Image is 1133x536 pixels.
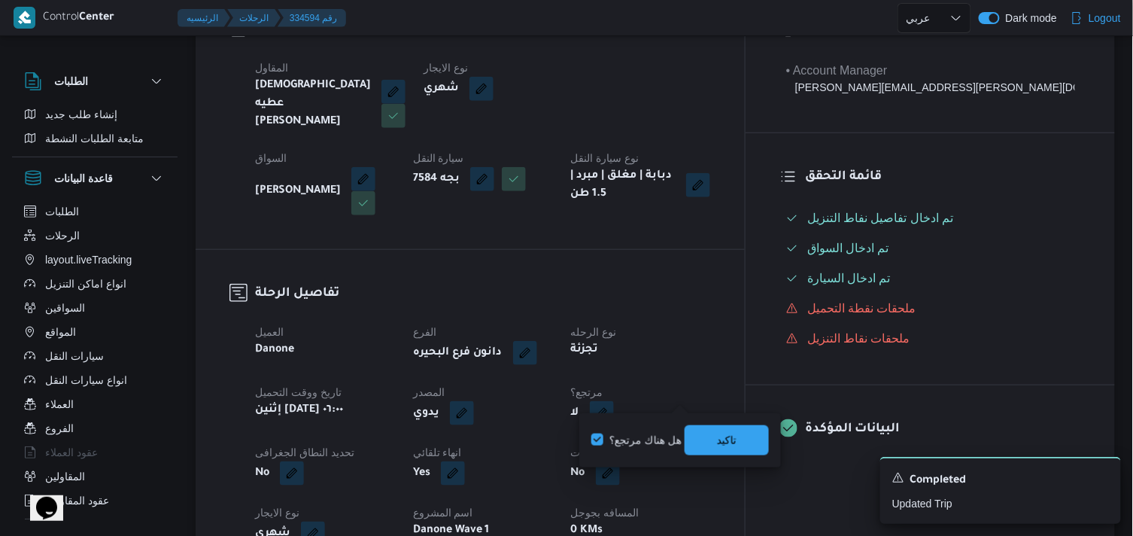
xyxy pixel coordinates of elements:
[12,199,178,525] div: قاعدة البيانات
[18,224,172,248] button: الرحلات
[807,212,954,224] span: تم ادخال تفاصيل نفاط التنزيل
[571,341,599,359] b: تجزئة
[780,297,1081,321] button: ملحقات نقطة التحميل
[786,62,1075,80] div: • Account Manager
[571,464,585,483] b: No
[892,471,1109,490] div: Notification
[18,248,172,272] button: layout.liveTracking
[413,152,464,164] span: سيارة النقل
[45,419,74,437] span: الفروع
[18,199,172,224] button: الطلبات
[18,440,172,464] button: عقود العملاء
[571,446,653,458] span: تجميع عدد الوحدات
[24,72,166,90] button: الطلبات
[45,105,117,123] span: إنشاء طلب جديد
[807,300,916,318] span: ملحقات نقطة التحميل
[571,152,639,164] span: نوع سيارة النقل
[54,72,88,90] h3: الطلبات
[18,126,172,151] button: متابعة الطلبات النشطة
[685,425,769,455] button: تاكيد
[780,327,1081,351] button: ملحقات نقاط التنزيل
[807,209,954,227] span: تم ادخال تفاصيل نفاط التنزيل
[255,284,711,304] h3: تفاصيل الرحلة
[717,431,737,449] span: تاكيد
[227,9,281,27] button: الرحلات
[413,170,460,188] b: بجه 7584
[255,464,269,483] b: No
[910,472,967,490] span: Completed
[571,386,603,398] span: مرتجع؟
[591,431,682,449] label: هل هناك مرتجع؟
[255,341,294,359] b: Danone
[45,129,144,148] span: متابعة الطلبات النشطة
[807,332,910,345] span: ملحقات نقاط التنزيل
[413,344,503,362] b: دانون فرع البحيره
[424,62,468,74] span: نوع الايجار
[1065,3,1127,33] button: Logout
[45,516,108,534] span: اجهزة التليفون
[178,9,230,27] button: الرئيسيه
[780,236,1081,260] button: تم ادخال السواق
[45,227,80,245] span: الرحلات
[255,182,341,200] b: [PERSON_NAME]
[18,464,172,489] button: المقاولين
[807,270,891,288] span: تم ادخال السيارة
[45,299,85,317] span: السواقين
[786,80,1075,96] div: [PERSON_NAME][EMAIL_ADDRESS][PERSON_NAME][DOMAIN_NAME]
[805,167,1081,187] h3: قائمة التحقق
[807,272,891,285] span: تم ادخال السيارة
[780,266,1081,291] button: تم ادخال السيارة
[18,368,172,392] button: انواع سيارات النقل
[1000,12,1057,24] span: Dark mode
[413,507,473,519] span: اسم المشروع
[45,203,79,221] span: الطلبات
[15,476,63,521] iframe: chat widget
[45,323,76,341] span: المواقع
[45,251,132,269] span: layout.liveTracking
[255,507,299,519] span: نوع الايجار
[413,404,439,422] b: يدوي
[255,77,371,131] b: [DEMOGRAPHIC_DATA] عطيه [PERSON_NAME]
[45,275,126,293] span: انواع اماكن التنزيل
[807,330,910,348] span: ملحقات نقاط التنزيل
[12,102,178,157] div: الطلبات
[255,446,354,458] span: تحديد النطاق الجغرافى
[45,371,127,389] span: انواع سيارات النقل
[255,152,287,164] span: السواق
[18,272,172,296] button: انواع اماكن التنزيل
[45,347,104,365] span: سيارات النقل
[18,296,172,320] button: السواقين
[54,169,113,187] h3: قاعدة البيانات
[807,239,889,257] span: تم ادخال السواق
[424,80,459,98] b: شهري
[571,326,617,338] span: نوع الرحله
[255,386,342,398] span: تاريخ ووقت التحميل
[571,404,579,422] b: لا
[786,62,1075,96] span: • Account Manager abdallah.mohamed@illa.com.eg
[24,169,166,187] button: قاعدة البيانات
[255,326,284,338] span: العميل
[14,7,35,29] img: X8yXhbKr1z7QwAAAABJRU5ErkJggg==
[255,401,343,419] b: إثنين [DATE] ٠٦:٠٠
[413,386,445,398] span: المصدر
[278,9,346,27] button: 334594 رقم
[45,467,85,486] span: المقاولين
[780,206,1081,230] button: تم ادخال تفاصيل نفاط التنزيل
[45,443,98,461] span: عقود العملاء
[807,302,916,315] span: ملحقات نقطة التحميل
[571,167,676,203] b: دبابة | مغلق | مبرد | 1.5 طن
[413,446,462,458] span: انهاء تلقائي
[45,492,109,510] span: عقود المقاولين
[18,392,172,416] button: العملاء
[571,507,639,519] span: المسافه بجوجل
[18,416,172,440] button: الفروع
[18,344,172,368] button: سيارات النقل
[18,489,172,513] button: عقود المقاولين
[45,395,74,413] span: العملاء
[413,464,430,483] b: Yes
[892,496,1109,512] p: Updated Trip
[255,62,288,74] span: المقاول
[807,242,889,254] span: تم ادخال السواق
[18,320,172,344] button: المواقع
